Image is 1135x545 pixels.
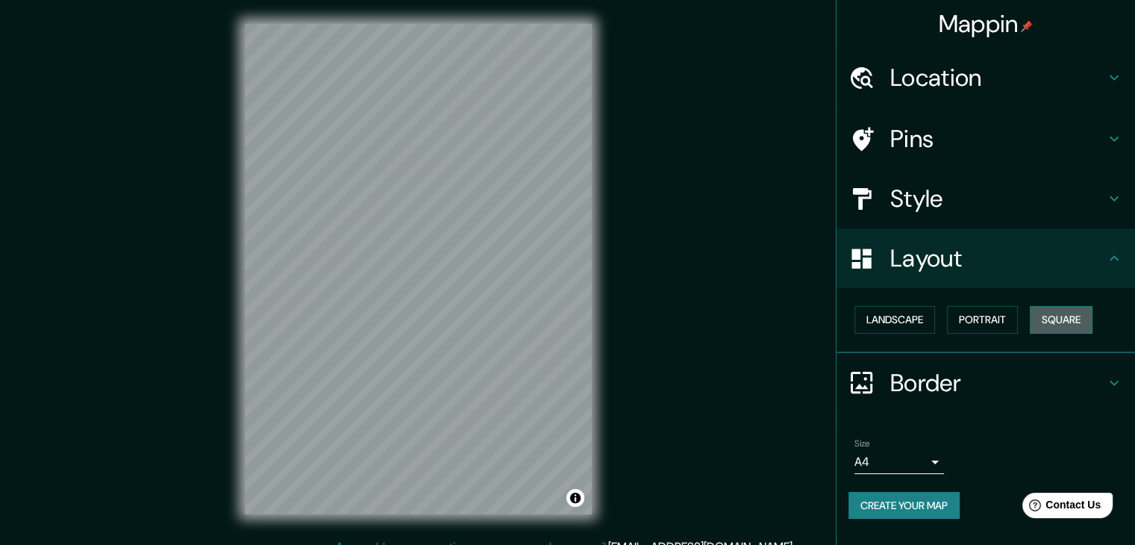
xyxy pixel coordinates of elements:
button: Portrait [947,306,1018,334]
label: Size [854,437,870,449]
img: pin-icon.png [1021,20,1033,32]
h4: Border [890,368,1105,398]
button: Landscape [854,306,935,334]
iframe: Help widget launcher [1002,487,1119,529]
h4: Layout [890,243,1105,273]
h4: Pins [890,124,1105,154]
div: Border [837,353,1135,413]
h4: Mappin [939,9,1034,39]
h4: Location [890,63,1105,93]
div: A4 [854,450,944,474]
div: Style [837,169,1135,228]
div: Location [837,48,1135,108]
button: Square [1030,306,1092,334]
div: Layout [837,228,1135,288]
div: Pins [837,109,1135,169]
button: Toggle attribution [566,489,584,507]
canvas: Map [245,24,592,514]
h4: Style [890,184,1105,214]
button: Create your map [848,492,960,520]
